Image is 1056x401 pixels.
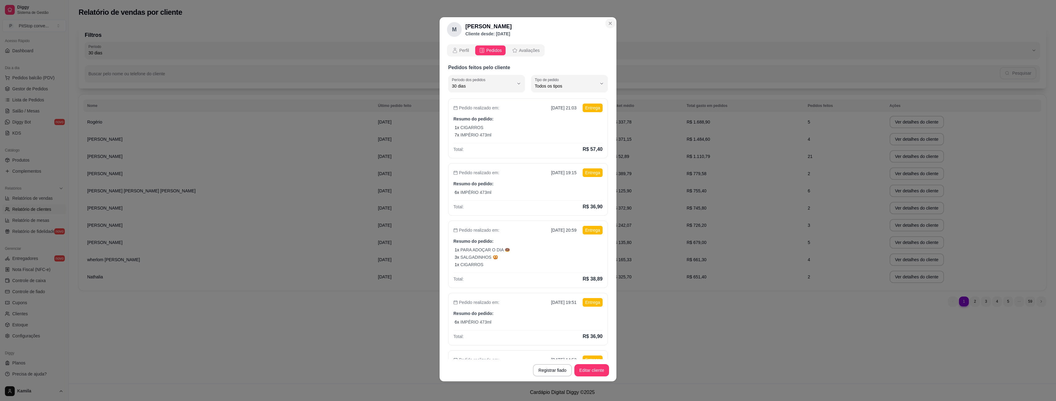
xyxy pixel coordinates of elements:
p: Pedido realizado em: [453,299,499,305]
span: calendar [453,106,458,110]
p: R$ 36,90 [583,333,603,340]
p: IMPÉRIO 473ml [460,319,491,325]
p: Resumo do pedido: [453,238,603,244]
div: M [447,22,462,37]
p: [DATE] 20:59 [551,227,577,233]
button: Close [605,18,615,28]
div: opções [447,44,609,57]
p: Resumo do pedido: [453,181,603,187]
p: Pedido realizado em: [453,105,499,111]
p: R$ 38,89 [583,275,603,283]
span: calendar [453,171,458,175]
p: Total: [453,276,464,282]
p: 1 x [455,124,459,131]
p: Total: [453,204,464,210]
span: Perfil [459,47,469,53]
p: 3 x [455,254,459,260]
div: opções [447,44,545,57]
p: [DATE] 21:03 [551,105,577,111]
p: [DATE] 14:53 [551,357,577,363]
button: Período dos pedidos30 dias [448,75,525,92]
p: Resumo do pedido: [453,310,603,316]
p: IMPÉRIO 473ml [460,132,491,138]
span: calendar [453,300,458,305]
span: Todos os tipos [535,83,597,89]
span: Avaliações [519,47,540,53]
p: SALGADINHOS 🥨 [460,254,498,260]
span: calendar [453,358,458,362]
p: Resumo do pedido: [453,116,603,122]
p: Pedido realizado em: [453,357,499,363]
p: 1 x [455,261,459,268]
p: IMPÉRIO 473ml [460,189,491,195]
p: [DATE] 19:15 [551,170,577,176]
label: Período dos pedidos [452,77,487,82]
p: Cliente desde: [DATE] [465,31,512,37]
p: Pedido realizado em: [453,227,499,233]
h2: [PERSON_NAME] [465,22,512,31]
button: Registrar fiado [533,364,572,376]
p: 7 x [455,132,459,138]
p: Entrega [583,356,603,364]
p: Pedidos feitos pelo cliente [448,64,608,71]
p: CIGARROS [460,124,483,131]
label: Tipo de pedido [535,77,561,82]
span: Pedidos [486,47,502,53]
button: Tipo de pedidoTodos os tipos [531,75,608,92]
p: Entrega [583,168,603,177]
p: Entrega [583,226,603,234]
p: [DATE] 19:51 [551,299,577,305]
p: Pedido realizado em: [453,170,499,176]
p: Entrega [583,104,603,112]
button: Editar cliente [574,364,609,376]
p: 1 x [455,247,459,253]
span: calendar [453,228,458,232]
p: CIGARROS [460,261,483,268]
p: 6 x [455,319,459,325]
span: 30 dias [452,83,514,89]
p: Entrega [583,298,603,307]
p: 6 x [455,189,459,195]
p: PARA ADOÇAR O DIA 🍩 [460,247,510,253]
p: R$ 57,40 [583,146,603,153]
p: Total: [453,333,464,340]
p: R$ 36,90 [583,203,603,210]
p: Total: [453,146,464,152]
